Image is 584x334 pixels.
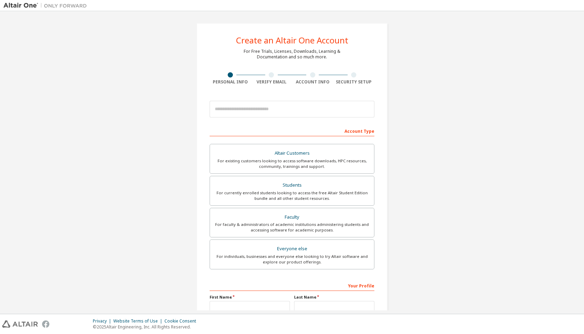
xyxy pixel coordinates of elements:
[210,125,374,136] div: Account Type
[294,294,374,300] label: Last Name
[93,318,113,324] div: Privacy
[164,318,200,324] div: Cookie Consent
[251,79,292,85] div: Verify Email
[214,212,370,222] div: Faculty
[214,190,370,201] div: For currently enrolled students looking to access the free Altair Student Edition bundle and all ...
[210,294,290,300] label: First Name
[214,244,370,254] div: Everyone else
[93,324,200,330] p: © 2025 Altair Engineering, Inc. All Rights Reserved.
[244,49,340,60] div: For Free Trials, Licenses, Downloads, Learning & Documentation and so much more.
[214,148,370,158] div: Altair Customers
[236,36,348,44] div: Create an Altair One Account
[333,79,375,85] div: Security Setup
[42,320,49,328] img: facebook.svg
[113,318,164,324] div: Website Terms of Use
[2,320,38,328] img: altair_logo.svg
[292,79,333,85] div: Account Info
[3,2,90,9] img: Altair One
[214,254,370,265] div: For individuals, businesses and everyone else looking to try Altair software and explore our prod...
[214,180,370,190] div: Students
[214,158,370,169] div: For existing customers looking to access software downloads, HPC resources, community, trainings ...
[210,79,251,85] div: Personal Info
[214,222,370,233] div: For faculty & administrators of academic institutions administering students and accessing softwa...
[210,280,374,291] div: Your Profile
